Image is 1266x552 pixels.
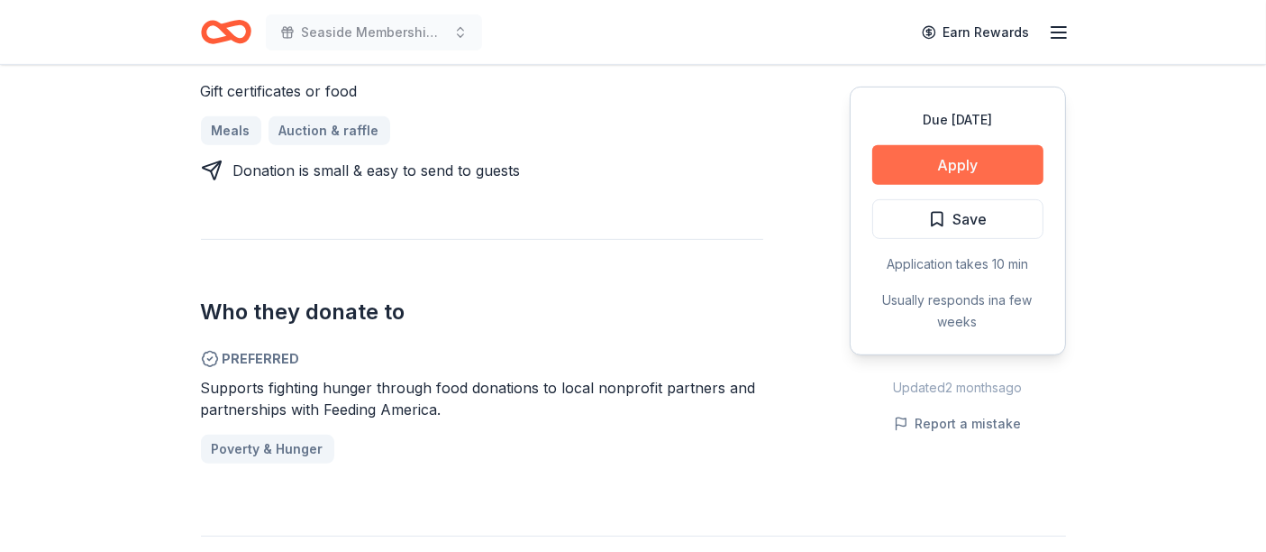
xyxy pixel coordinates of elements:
[872,253,1043,275] div: Application takes 10 min
[894,413,1022,435] button: Report a mistake
[872,109,1043,131] div: Due [DATE]
[302,22,446,43] span: Seaside Membership Drive
[201,348,763,370] span: Preferred
[269,116,390,145] a: Auction & raffle
[872,199,1043,239] button: Save
[911,16,1041,49] a: Earn Rewards
[201,298,763,327] h2: Who they donate to
[212,438,323,460] span: Poverty & Hunger
[266,14,482,51] button: Seaside Membership Drive
[872,145,1043,185] button: Apply
[233,160,521,181] div: Donation is small & easy to send to guests
[201,435,334,464] a: Poverty & Hunger
[201,116,261,145] a: Meals
[201,80,763,102] div: Gift certificates or food
[201,379,756,419] span: Supports fighting hunger through food donations to local nonprofit partners and partnerships with...
[872,290,1043,333] div: Usually responds in a few weeks
[953,207,988,231] span: Save
[201,11,251,53] a: Home
[850,377,1066,399] div: Updated 2 months ago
